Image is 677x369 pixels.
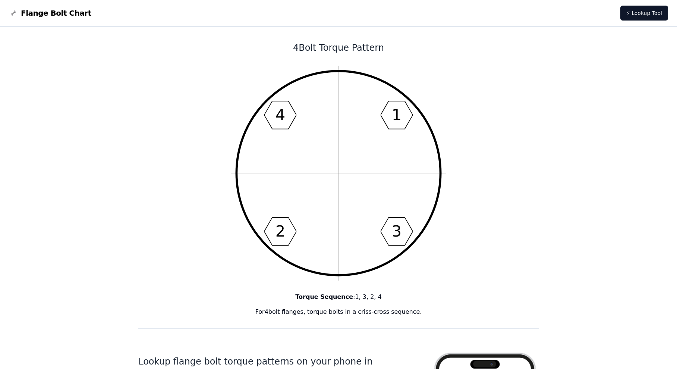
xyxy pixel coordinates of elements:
text: 2 [275,222,285,240]
img: Flange Bolt Chart Logo [9,9,18,18]
text: 3 [392,222,402,240]
p: For 4 bolt flanges, torque bolts in a criss-cross sequence. [138,307,539,316]
a: Flange Bolt Chart LogoFlange Bolt Chart [9,8,91,18]
b: Torque Sequence [295,293,353,300]
text: 4 [275,106,285,124]
span: Flange Bolt Chart [21,8,91,18]
a: ⚡ Lookup Tool [620,6,668,21]
p: : 1, 3, 2, 4 [138,293,539,301]
h1: 4 Bolt Torque Pattern [138,42,539,54]
text: 1 [392,106,402,124]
